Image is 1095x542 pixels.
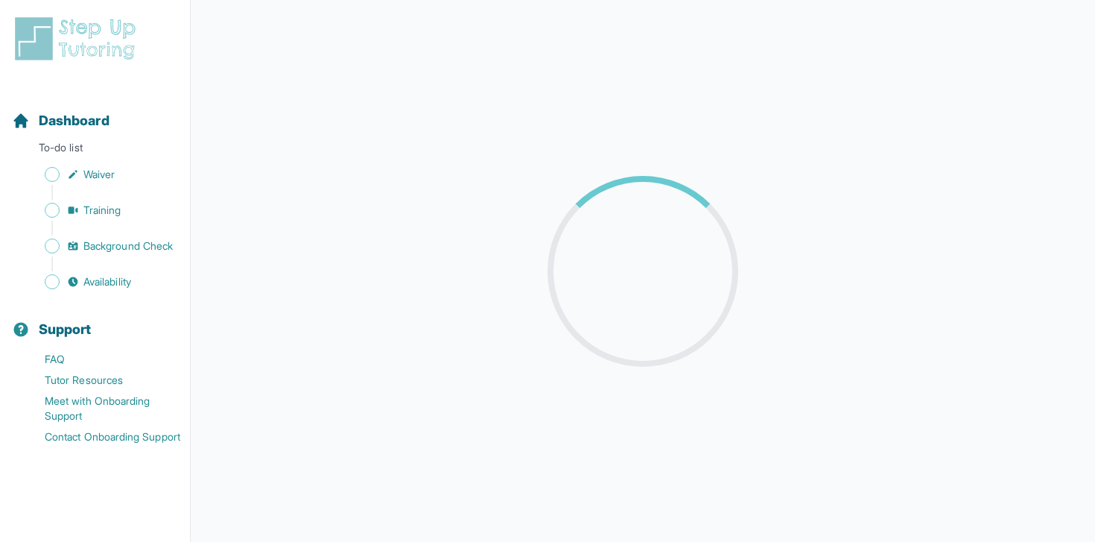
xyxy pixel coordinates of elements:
[83,239,173,253] span: Background Check
[12,236,190,256] a: Background Check
[12,271,190,292] a: Availability
[6,86,184,137] button: Dashboard
[83,274,131,289] span: Availability
[83,203,121,218] span: Training
[6,295,184,346] button: Support
[12,349,190,370] a: FAQ
[12,370,190,391] a: Tutor Resources
[39,319,92,340] span: Support
[83,167,115,182] span: Waiver
[12,164,190,185] a: Waiver
[12,426,190,447] a: Contact Onboarding Support
[12,15,145,63] img: logo
[39,110,110,131] span: Dashboard
[12,110,110,131] a: Dashboard
[12,200,190,221] a: Training
[12,391,190,426] a: Meet with Onboarding Support
[6,140,184,161] p: To-do list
